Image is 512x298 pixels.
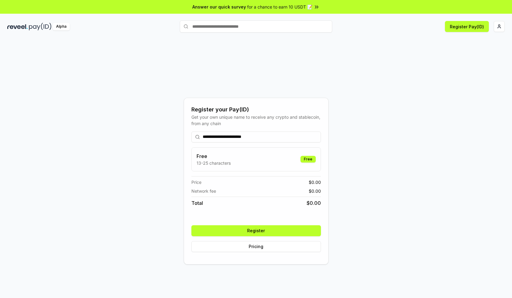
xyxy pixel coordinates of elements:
span: Total [191,199,203,207]
img: reveel_dark [7,23,28,30]
button: Register Pay(ID) [445,21,489,32]
span: $ 0.00 [309,188,321,194]
div: Register your Pay(ID) [191,105,321,114]
span: $ 0.00 [307,199,321,207]
div: Free [300,156,316,163]
span: for a chance to earn 10 USDT 📝 [247,4,312,10]
span: $ 0.00 [309,179,321,185]
p: 13-25 characters [197,160,231,166]
span: Network fee [191,188,216,194]
div: Get your own unique name to receive any crypto and stablecoin, from any chain [191,114,321,127]
span: Price [191,179,201,185]
h3: Free [197,153,231,160]
button: Pricing [191,241,321,252]
button: Register [191,225,321,236]
div: Alpha [53,23,70,30]
span: Answer our quick survey [192,4,246,10]
img: pay_id [29,23,52,30]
